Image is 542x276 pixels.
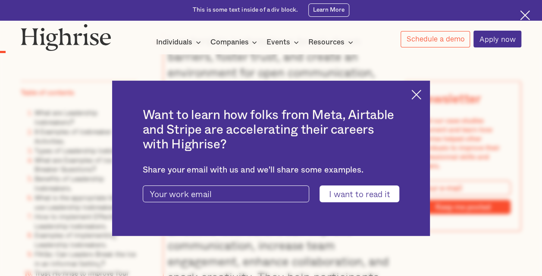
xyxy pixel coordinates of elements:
[266,37,301,47] div: Events
[308,37,345,47] div: Resources
[143,185,400,202] form: current-ascender-blog-article-modal-form
[401,31,470,47] a: Schedule a demo
[473,31,521,47] a: Apply now
[156,37,192,47] div: Individuals
[143,185,310,202] input: Your work email
[411,90,421,100] img: Cross icon
[210,37,248,47] div: Companies
[320,185,399,202] input: I want to read it
[308,3,349,16] a: Learn More
[143,165,400,175] div: Share your email with us and we'll share some examples.
[210,37,260,47] div: Companies
[520,10,530,20] img: Cross icon
[193,6,298,14] div: This is some text inside of a div block.
[266,37,290,47] div: Events
[21,24,111,51] img: Highrise logo
[156,37,204,47] div: Individuals
[143,108,400,152] h2: Want to learn how folks from Meta, Airtable and Stripe are accelerating their careers with Highrise?
[308,37,356,47] div: Resources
